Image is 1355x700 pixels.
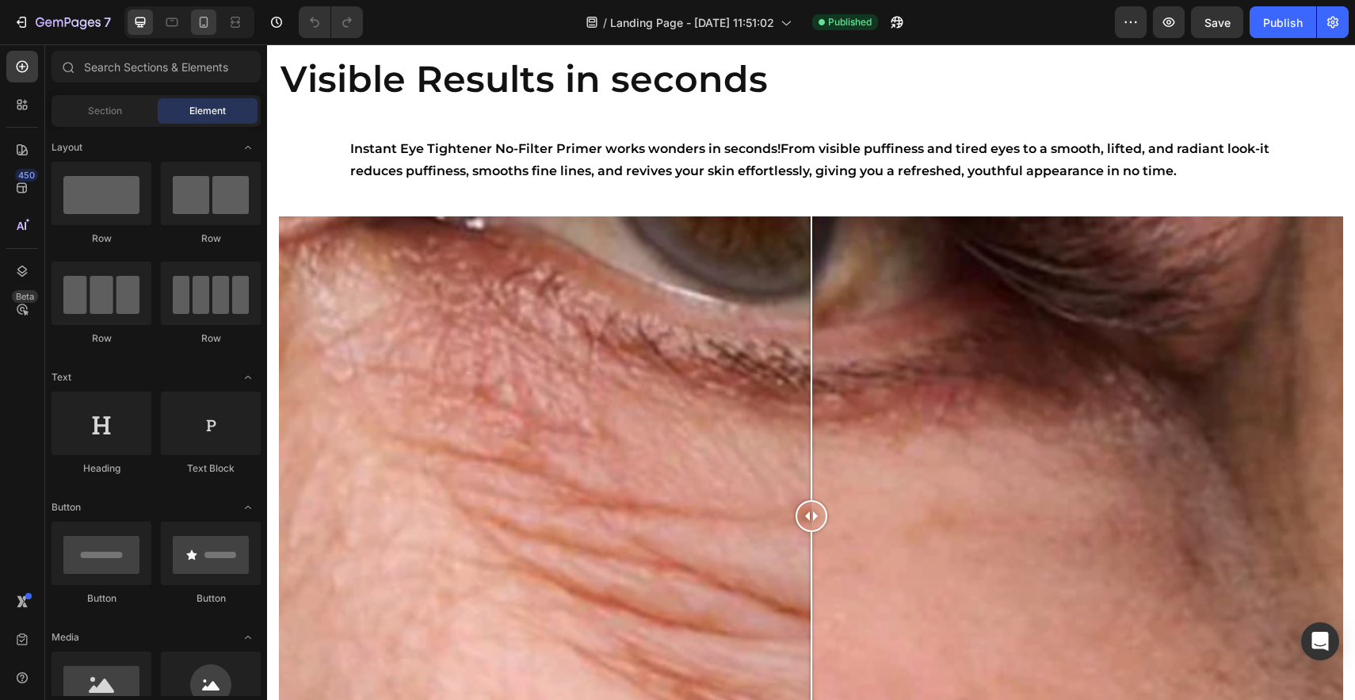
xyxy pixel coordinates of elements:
[161,461,261,476] div: Text Block
[52,630,79,645] span: Media
[161,591,261,606] div: Button
[161,331,261,346] div: Row
[104,13,111,32] p: 7
[1191,6,1243,38] button: Save
[52,461,151,476] div: Heading
[52,500,81,514] span: Button
[828,15,872,29] span: Published
[603,14,607,31] span: /
[52,370,71,384] span: Text
[299,6,363,38] div: Undo/Redo
[1250,6,1316,38] button: Publish
[15,169,38,182] div: 450
[235,365,261,390] span: Toggle open
[6,6,118,38] button: 7
[235,625,261,650] span: Toggle open
[12,290,38,303] div: Beta
[52,591,151,606] div: Button
[52,51,261,82] input: Search Sections & Elements
[88,104,122,118] span: Section
[1301,622,1339,660] div: Open Intercom Messenger
[267,44,1355,700] iframe: Design area
[52,231,151,246] div: Row
[52,140,82,155] span: Layout
[235,135,261,160] span: Toggle open
[1263,14,1303,31] div: Publish
[52,331,151,346] div: Row
[189,104,226,118] span: Element
[235,495,261,520] span: Toggle open
[161,231,261,246] div: Row
[610,14,774,31] span: Landing Page - [DATE] 11:51:02
[1204,16,1231,29] span: Save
